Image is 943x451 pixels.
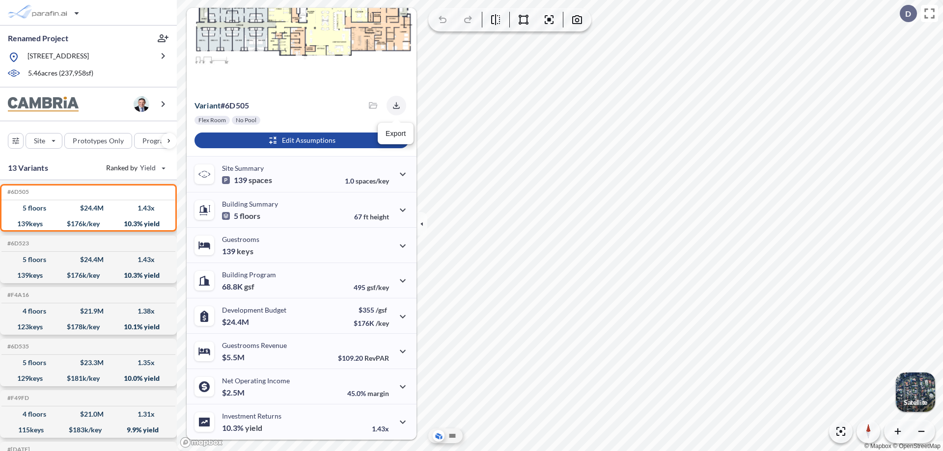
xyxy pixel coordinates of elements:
[142,136,170,146] p: Program
[896,372,935,412] button: Switcher ImageSatellite
[354,319,389,327] p: $176K
[194,101,221,110] span: Variant
[370,212,389,221] span: height
[222,164,264,172] p: Site Summary
[893,443,941,450] a: OpenStreetMap
[367,389,389,398] span: margin
[222,270,276,279] p: Building Program
[354,306,389,314] p: $355
[363,212,368,221] span: ft
[222,341,287,349] p: Guestrooms Revenue
[34,136,45,146] p: Site
[28,51,89,63] p: [STREET_ADDRESS]
[73,136,124,146] p: Prototypes Only
[240,211,260,221] span: floors
[28,68,93,79] p: 5.46 acres ( 237,958 sf)
[222,352,246,362] p: $5.5M
[26,133,62,149] button: Site
[367,283,389,292] span: gsf/key
[98,160,172,176] button: Ranked by Yield
[386,129,406,139] p: Export
[5,240,29,247] h5: Click to copy the code
[372,424,389,433] p: 1.43x
[347,389,389,398] p: 45.0%
[222,211,260,221] p: 5
[5,188,29,195] h5: Click to copy the code
[356,177,389,185] span: spaces/key
[433,430,444,442] button: Aerial View
[236,116,256,124] p: No Pool
[8,97,79,112] img: BrandImage
[222,235,259,243] p: Guestrooms
[376,319,389,327] span: /key
[64,133,132,149] button: Prototypes Only
[5,292,29,298] h5: Click to copy the code
[249,175,272,185] span: spaces
[180,437,223,448] a: Mapbox homepage
[194,133,409,148] button: Edit Assumptions
[198,116,226,124] p: Flex Room
[222,412,281,420] p: Investment Returns
[282,135,335,145] p: Edit Assumptions
[222,388,246,398] p: $2.5M
[364,354,389,362] span: RevPAR
[864,443,891,450] a: Mapbox
[376,306,387,314] span: /gsf
[222,423,262,433] p: 10.3%
[222,175,272,185] p: 139
[338,354,389,362] p: $109.20
[5,395,29,401] h5: Click to copy the code
[134,133,187,149] button: Program
[222,306,286,314] p: Development Budget
[194,101,249,110] p: # 6d505
[345,177,389,185] p: 1.0
[354,283,389,292] p: 495
[222,317,250,327] p: $24.4M
[222,246,253,256] p: 139
[8,162,48,174] p: 13 Variants
[245,423,262,433] span: yield
[222,200,278,208] p: Building Summary
[140,163,156,173] span: Yield
[904,398,927,406] p: Satellite
[237,246,253,256] span: keys
[896,372,935,412] img: Switcher Image
[222,376,290,385] p: Net Operating Income
[244,282,254,292] span: gsf
[905,9,911,18] p: D
[446,430,458,442] button: Site Plan
[222,282,254,292] p: 68.8K
[5,343,29,350] h5: Click to copy the code
[8,33,68,44] p: Renamed Project
[134,96,149,112] img: user logo
[354,212,389,221] p: 67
